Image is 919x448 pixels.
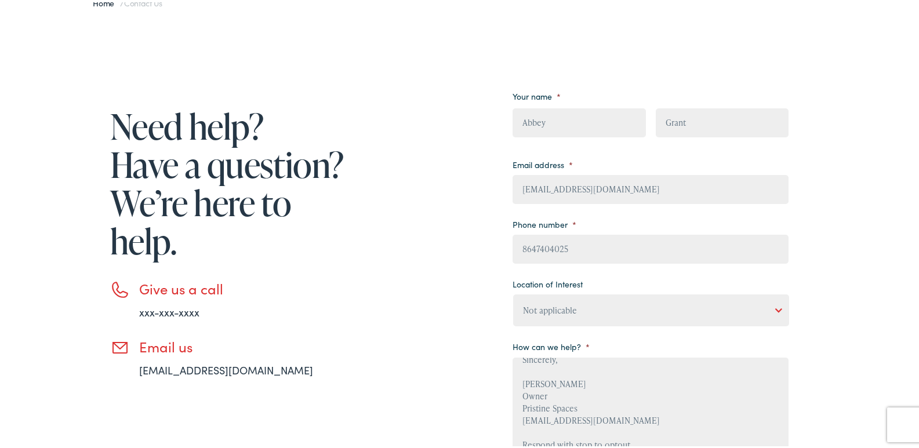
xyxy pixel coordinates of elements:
a: [EMAIL_ADDRESS][DOMAIN_NAME] [139,360,313,375]
h3: Give us a call [139,278,348,295]
label: Email address [513,157,573,167]
input: (XXX) XXX - XXXX [513,232,789,261]
h3: Email us [139,336,348,353]
input: First name [513,106,645,135]
input: Last name [656,106,789,135]
label: Phone number [513,217,576,227]
a: xxx-xxx-xxxx [139,303,199,317]
h1: Need help? Have a question? We’re here to help. [110,105,348,258]
label: Location of Interest [513,276,583,287]
input: example@email.com [513,173,789,202]
label: Your name [513,89,561,99]
label: How can we help? [513,339,590,349]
